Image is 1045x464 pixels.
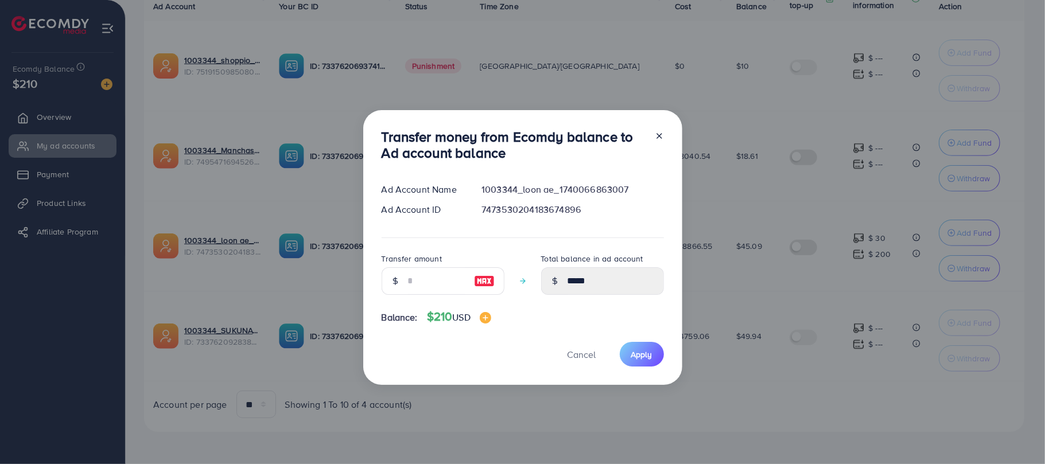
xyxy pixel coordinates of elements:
[382,253,442,264] label: Transfer amount
[631,349,652,360] span: Apply
[452,311,470,323] span: USD
[474,274,495,288] img: image
[382,311,418,324] span: Balance:
[541,253,643,264] label: Total balance in ad account
[372,183,473,196] div: Ad Account Name
[472,183,673,196] div: 1003344_loon ae_1740066863007
[553,342,611,366] button: Cancel
[568,348,596,361] span: Cancel
[372,203,473,216] div: Ad Account ID
[382,128,646,162] h3: Transfer money from Ecomdy balance to Ad account balance
[427,310,491,324] h4: $210
[996,412,1036,455] iframe: Chat
[620,342,664,366] button: Apply
[480,312,491,323] img: image
[472,203,673,216] div: 7473530204183674896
